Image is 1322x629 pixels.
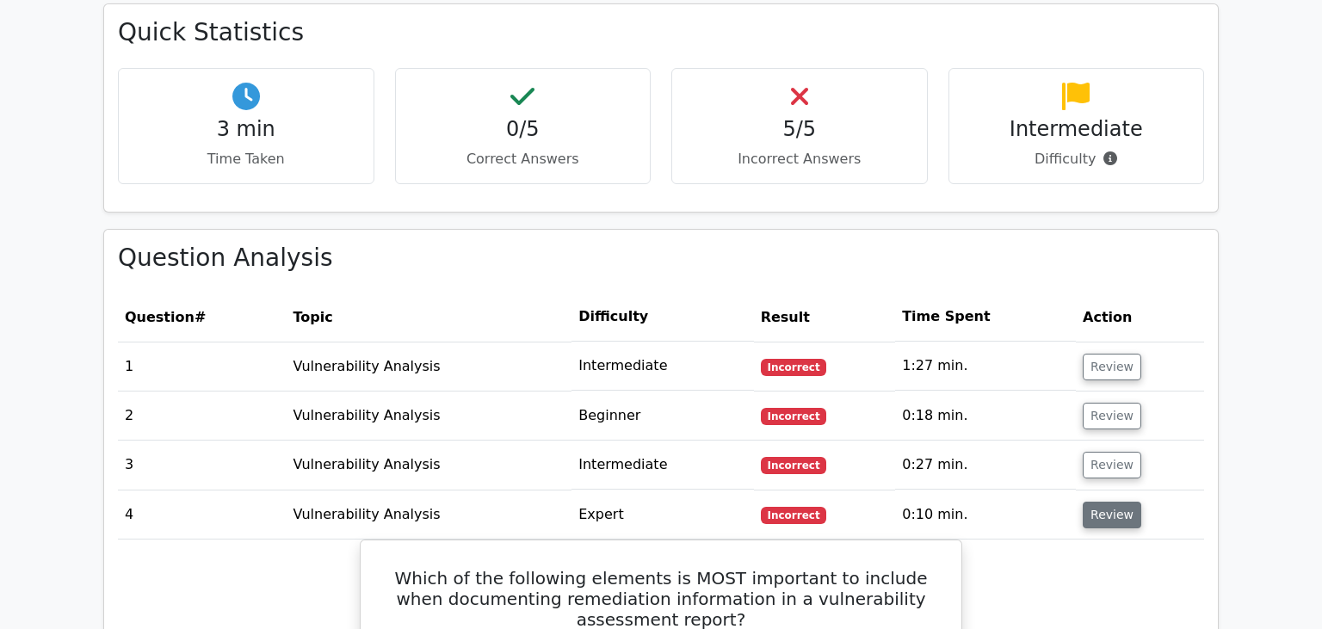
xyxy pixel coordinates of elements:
p: Difficulty [963,149,1190,170]
span: Incorrect [761,457,827,474]
td: 0:18 min. [895,392,1076,441]
p: Incorrect Answers [686,149,913,170]
td: Expert [571,490,753,540]
td: Vulnerability Analysis [287,342,572,391]
td: 0:27 min. [895,441,1076,490]
td: Intermediate [571,342,753,391]
th: # [118,293,287,342]
h3: Question Analysis [118,244,1204,273]
td: 2 [118,392,287,441]
th: Topic [287,293,572,342]
button: Review [1083,403,1141,429]
th: Action [1076,293,1204,342]
td: 0:10 min. [895,490,1076,540]
span: Incorrect [761,507,827,524]
td: 3 [118,441,287,490]
td: Beginner [571,392,753,441]
th: Result [754,293,896,342]
td: Vulnerability Analysis [287,392,572,441]
td: 1 [118,342,287,391]
th: Time Spent [895,293,1076,342]
td: Intermediate [571,441,753,490]
p: Correct Answers [410,149,637,170]
th: Difficulty [571,293,753,342]
h4: 3 min [133,117,360,142]
td: 1:27 min. [895,342,1076,391]
td: Vulnerability Analysis [287,441,572,490]
span: Question [125,309,195,325]
span: Incorrect [761,408,827,425]
button: Review [1083,502,1141,528]
button: Review [1083,354,1141,380]
p: Time Taken [133,149,360,170]
h4: Intermediate [963,117,1190,142]
td: 4 [118,490,287,540]
button: Review [1083,452,1141,478]
h3: Quick Statistics [118,18,1204,47]
span: Incorrect [761,359,827,376]
td: Vulnerability Analysis [287,490,572,540]
h4: 0/5 [410,117,637,142]
h4: 5/5 [686,117,913,142]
